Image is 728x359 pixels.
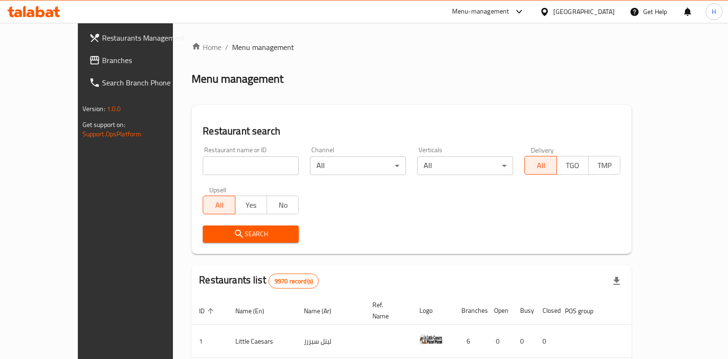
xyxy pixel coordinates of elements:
th: Open [487,296,513,325]
button: All [524,156,556,175]
div: All [310,156,406,175]
nav: breadcrumb [192,42,632,53]
button: All [203,196,235,214]
input: Search for restaurant name or ID.. [203,156,299,175]
li: / [225,42,228,53]
label: Upsell [209,186,227,193]
a: Support.OpsPlatform [82,128,142,140]
td: 1 [192,325,228,358]
label: Delivery [531,147,554,153]
a: Search Branch Phone [82,71,199,94]
th: Branches [454,296,487,325]
span: 1.0.0 [107,103,121,115]
button: TMP [588,156,620,175]
span: All [529,159,553,172]
h2: Restaurants list [199,273,319,289]
span: Version: [82,103,105,115]
span: ID [199,305,217,317]
div: Export file [605,270,628,292]
span: Get support on: [82,119,125,131]
span: TGO [561,159,585,172]
button: TGO [556,156,589,175]
a: Branches [82,49,199,71]
td: 0 [487,325,513,358]
span: Name (En) [235,305,276,317]
button: No [267,196,299,214]
button: Search [203,225,299,243]
h2: Restaurant search [203,124,620,138]
span: Yes [239,198,263,212]
span: 9970 record(s) [269,277,318,286]
div: Total records count [268,274,319,289]
span: POS group [565,305,605,317]
span: Menu management [232,42,294,53]
h2: Menu management [192,71,283,86]
th: Busy [513,296,535,325]
span: Search Branch Phone [102,77,192,88]
span: H [712,7,716,17]
span: All [207,198,231,212]
span: Name (Ar) [304,305,343,317]
span: TMP [592,159,617,172]
div: [GEOGRAPHIC_DATA] [553,7,615,17]
a: Home [192,42,221,53]
button: Yes [235,196,267,214]
th: Logo [412,296,454,325]
span: Branches [102,55,192,66]
div: Menu-management [452,6,509,17]
th: Closed [535,296,557,325]
td: 0 [535,325,557,358]
a: Restaurants Management [82,27,199,49]
td: 0 [513,325,535,358]
img: Little Caesars [419,328,443,351]
span: Restaurants Management [102,32,192,43]
span: Ref. Name [372,299,401,322]
td: 6 [454,325,487,358]
span: Search [210,228,291,240]
td: ليتل سيزرز [296,325,365,358]
div: All [417,156,513,175]
td: Little Caesars [228,325,296,358]
span: No [271,198,295,212]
